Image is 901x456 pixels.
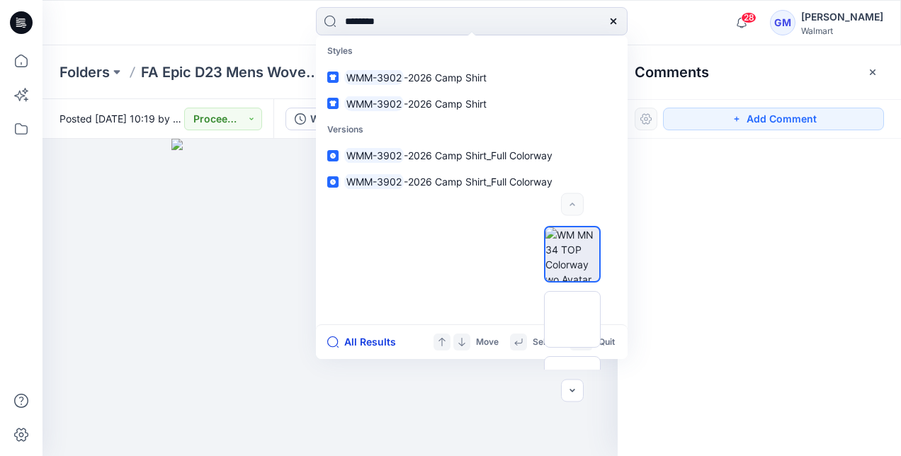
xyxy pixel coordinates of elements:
p: Move [476,335,499,350]
h2: Comments [635,64,709,81]
a: FA Epic D23 Mens Wovens [141,62,319,82]
mark: WMM-3902 [344,147,404,164]
a: WMM-3902-2026 Camp Shirt_Full Colorway [319,142,625,169]
p: Versions [319,117,625,143]
mark: WMM-3902 [344,69,404,86]
button: Add Comment [663,108,884,130]
div: WMM-3905-2026 Camp Shirt_Full Colorway [310,111,375,127]
a: WMM-3902-2026 Camp Shirt [319,64,625,91]
button: All Results [327,334,405,350]
img: WM MN 34 TOP Colorway wo Avatar [545,227,599,281]
span: -2026 Camp Shirt_Full Colorway [404,176,552,188]
a: WMM-3902-2026 Camp Shirt_Full Colorway [319,169,625,195]
div: GM [770,10,795,35]
mark: WMM-3902 [344,96,404,112]
a: WMM-3902-2026 Camp Shirt [319,91,625,117]
span: -2026 Camp Shirt_Full Colorway [404,149,552,161]
span: Posted [DATE] 10:19 by [59,111,184,126]
span: -2026 Camp Shirt [404,72,487,84]
span: -2026 Camp Shirt [404,98,487,110]
span: 28 [741,12,756,23]
mark: WMM-3902 [344,173,404,190]
div: [PERSON_NAME] [801,8,883,25]
a: Folders [59,62,110,82]
img: eyJhbGciOiJIUzI1NiIsImtpZCI6IjAiLCJzbHQiOiJzZXMiLCJ0eXAiOiJKV1QifQ.eyJkYXRhIjp7InR5cGUiOiJzdG9yYW... [171,139,489,456]
p: Styles [319,38,625,64]
button: WMM-3905-2026 Camp Shirt_Full Colorway [285,108,385,130]
div: Walmart [801,25,883,36]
